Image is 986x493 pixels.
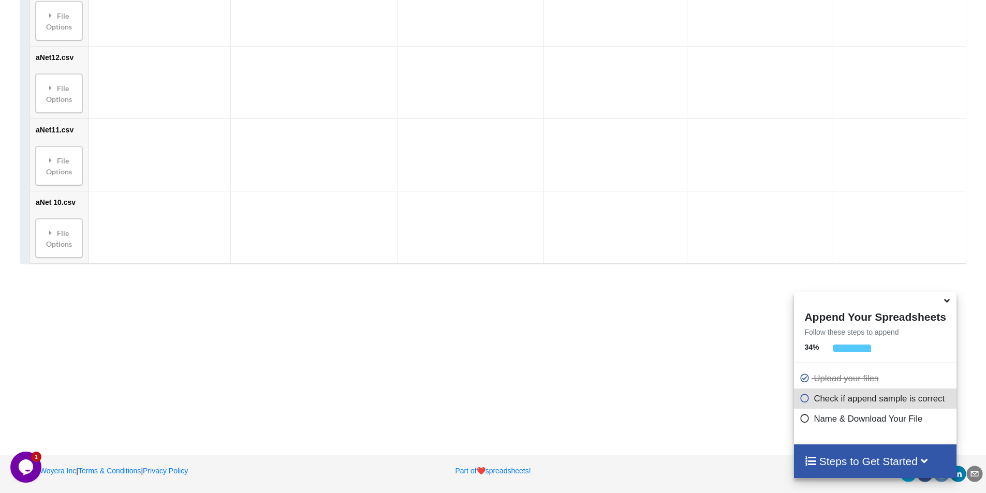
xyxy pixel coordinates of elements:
div: File Options [39,150,79,182]
iframe: chat widget [10,452,43,483]
span: heart [477,467,485,475]
a: Part ofheartspreadsheets! [455,467,531,475]
td: aNet 10.csv [30,191,88,263]
p: Check if append sample is correct [799,392,953,405]
div: File Options [39,222,79,255]
td: aNet12.csv [30,46,88,118]
b: 34 % [804,343,819,351]
a: 2025Woyera Inc [11,467,77,475]
a: Terms & Conditions [78,467,141,475]
p: | | [11,466,323,476]
td: aNet11.csv [30,118,88,191]
a: Privacy Policy [143,467,188,475]
p: Follow these steps to append [794,327,956,337]
p: Name & Download Your File [799,412,953,425]
h4: Steps to Get Started [804,455,946,468]
p: Upload your files [799,372,953,385]
div: File Options [39,77,79,110]
h4: Append Your Spreadsheets [794,308,956,323]
div: linkedin [950,466,966,482]
div: File Options [39,5,79,37]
